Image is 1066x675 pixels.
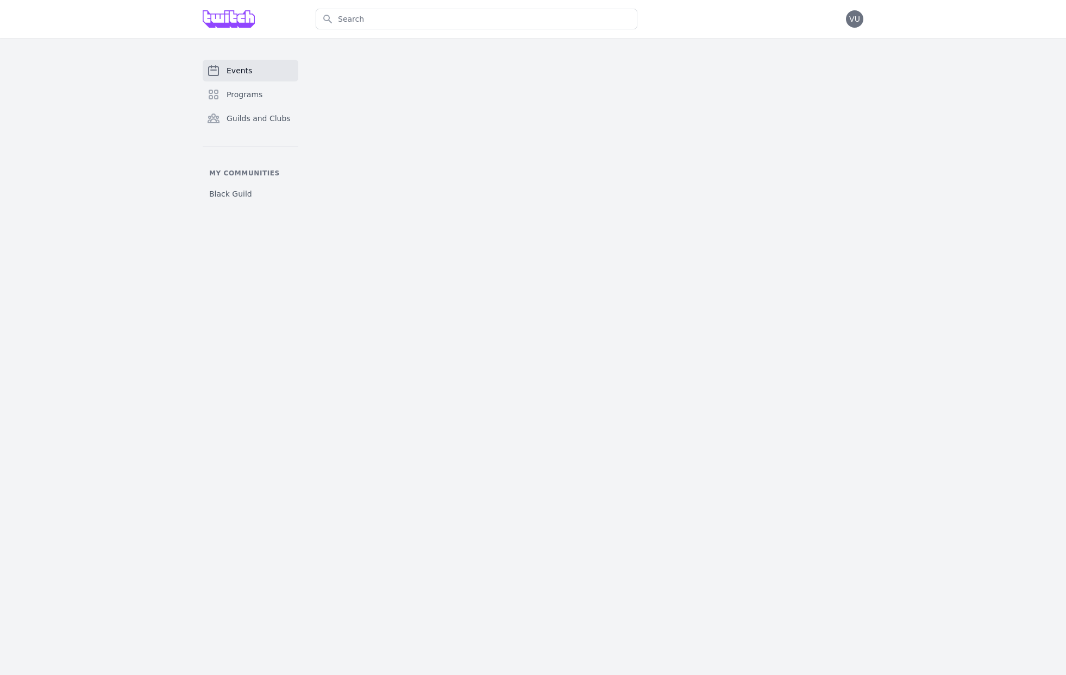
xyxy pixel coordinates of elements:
nav: Sidebar [203,60,298,204]
span: Events [227,65,252,76]
a: Events [203,60,298,81]
img: Grove [203,10,255,28]
a: Guilds and Clubs [203,108,298,129]
p: My communities [203,169,298,178]
span: Guilds and Clubs [227,113,291,124]
button: VU [846,10,863,28]
span: VU [849,15,860,23]
input: Search [316,9,637,29]
a: Black Guild [203,184,298,204]
span: Programs [227,89,262,100]
a: Programs [203,84,298,105]
span: Black Guild [209,188,252,199]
